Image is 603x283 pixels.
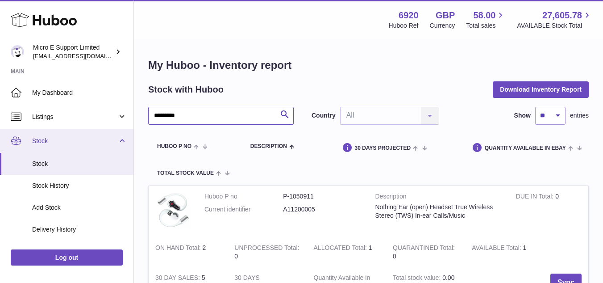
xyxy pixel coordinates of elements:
[11,45,24,59] img: contact@micropcsupport.com
[465,237,544,267] td: 1
[157,170,214,176] span: Total stock value
[485,145,566,151] span: Quantity Available in eBay
[32,160,127,168] span: Stock
[375,203,503,220] div: Nothing Ear (open) Headset True Wireless Stereo (TWS) In-ear Calls/Music
[314,244,369,253] strong: ALLOCATED Total
[32,182,127,190] span: Stock History
[32,247,127,256] span: ASN Uploads
[509,186,588,237] td: 0
[466,21,506,30] span: Total sales
[516,193,555,202] strong: DUE IN Total
[570,111,589,120] span: entries
[393,244,455,253] strong: QUARANTINED Total
[32,89,127,97] span: My Dashboard
[33,43,113,60] div: Micro E Support Limited
[493,81,589,97] button: Download Inventory Report
[375,192,503,203] strong: Description
[393,253,396,260] span: 0
[312,111,336,120] label: Country
[283,205,362,214] dd: A11200005
[442,274,454,281] span: 0.00
[542,9,582,21] span: 27,605.78
[517,21,592,30] span: AVAILABLE Stock Total
[148,84,224,96] h2: Stock with Huboo
[473,9,495,21] span: 58.00
[514,111,531,120] label: Show
[11,249,123,266] a: Log out
[389,21,419,30] div: Huboo Ref
[228,237,307,267] td: 0
[32,225,127,234] span: Delivery History
[517,9,592,30] a: 27,605.78 AVAILABLE Stock Total
[32,113,117,121] span: Listings
[307,237,386,267] td: 1
[436,9,455,21] strong: GBP
[148,58,589,72] h1: My Huboo - Inventory report
[149,237,228,267] td: 2
[155,244,203,253] strong: ON HAND Total
[466,9,506,30] a: 58.00 Total sales
[32,203,127,212] span: Add Stock
[355,145,411,151] span: 30 DAYS PROJECTED
[283,192,362,201] dd: P-1050911
[399,9,419,21] strong: 6920
[250,144,287,149] span: Description
[157,144,191,149] span: Huboo P no
[234,244,299,253] strong: UNPROCESSED Total
[32,137,117,145] span: Stock
[155,192,191,228] img: product image
[204,205,283,214] dt: Current identifier
[33,52,131,59] span: [EMAIL_ADDRESS][DOMAIN_NAME]
[204,192,283,201] dt: Huboo P no
[430,21,455,30] div: Currency
[472,244,523,253] strong: AVAILABLE Total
